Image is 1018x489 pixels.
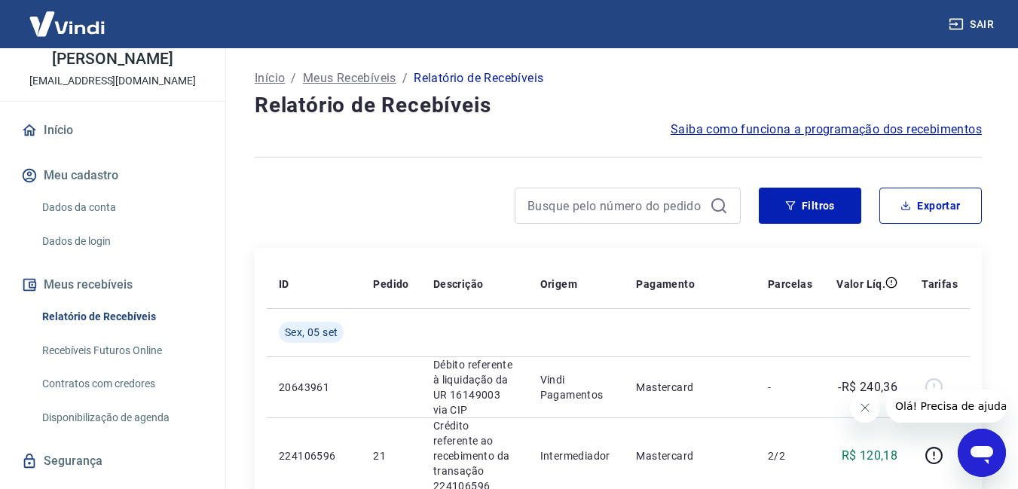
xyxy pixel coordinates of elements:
h4: Relatório de Recebíveis [255,90,982,121]
a: Início [18,114,207,147]
p: ID [279,277,289,292]
button: Meus recebíveis [18,268,207,301]
a: Relatório de Recebíveis [36,301,207,332]
a: Dados de login [36,226,207,257]
p: Descrição [433,277,484,292]
img: Vindi [18,1,116,47]
p: Mastercard [636,448,744,463]
span: Sex, 05 set [285,325,338,340]
a: Recebíveis Futuros Online [36,335,207,366]
span: Olá! Precisa de ajuda? [9,11,127,23]
p: - [768,380,812,395]
a: Disponibilização de agenda [36,402,207,433]
a: Contratos com credores [36,368,207,399]
input: Busque pelo número do pedido [527,194,704,217]
p: [PERSON_NAME] [52,51,173,67]
iframe: Mensagem da empresa [886,390,1006,423]
p: 2/2 [768,448,812,463]
button: Exportar [879,188,982,224]
a: Meus Recebíveis [303,69,396,87]
p: R$ 120,18 [842,447,898,465]
p: [EMAIL_ADDRESS][DOMAIN_NAME] [29,73,196,89]
iframe: Fechar mensagem [850,393,880,423]
a: Início [255,69,285,87]
p: / [402,69,408,87]
p: Pagamento [636,277,695,292]
a: Segurança [18,445,207,478]
p: / [291,69,296,87]
p: Tarifas [922,277,958,292]
p: 21 [373,448,408,463]
p: Origem [540,277,577,292]
iframe: Botão para abrir a janela de mensagens [958,429,1006,477]
p: 224106596 [279,448,349,463]
p: 20643961 [279,380,349,395]
p: -R$ 240,36 [838,378,897,396]
p: Débito referente à liquidação da UR 16149003 via CIP [433,357,516,417]
p: Mastercard [636,380,744,395]
button: Sair [946,11,1000,38]
p: Valor Líq. [836,277,885,292]
p: Pedido [373,277,408,292]
a: Dados da conta [36,192,207,223]
p: Relatório de Recebíveis [414,69,543,87]
p: Parcelas [768,277,812,292]
p: Vindi Pagamentos [540,372,613,402]
p: Intermediador [540,448,613,463]
button: Filtros [759,188,861,224]
a: Saiba como funciona a programação dos recebimentos [671,121,982,139]
button: Meu cadastro [18,159,207,192]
